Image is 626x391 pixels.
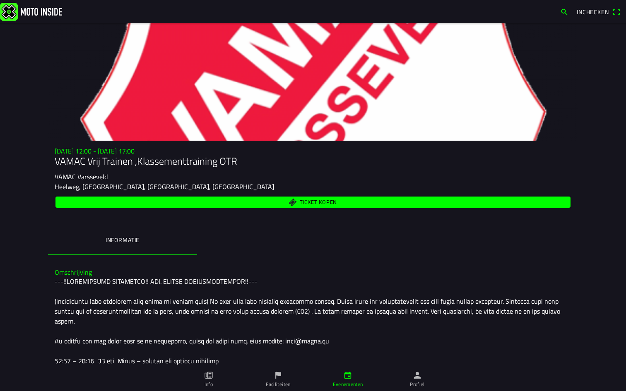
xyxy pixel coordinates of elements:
[55,147,571,155] h3: [DATE] 12:00 - [DATE] 17:00
[274,371,283,380] ion-icon: flag
[333,381,363,388] ion-label: Evenementen
[300,200,337,205] span: Ticket kopen
[205,381,213,388] ion-label: Info
[204,371,213,380] ion-icon: paper
[413,371,422,380] ion-icon: person
[266,381,290,388] ion-label: Faciliteiten
[55,155,571,167] h1: VAMAC Vrij Trainen ,Klassementtraining OTR
[343,371,352,380] ion-icon: calendar
[55,269,571,276] h3: Omschrijving
[106,235,140,245] ion-label: Informatie
[410,381,425,388] ion-label: Profiel
[577,7,609,16] span: Inchecken
[55,172,108,182] ion-text: VAMAC Varsseveld
[55,182,274,192] ion-text: Heelweg, [GEOGRAPHIC_DATA], [GEOGRAPHIC_DATA], [GEOGRAPHIC_DATA]
[556,5,573,19] a: search
[573,5,624,19] a: Incheckenqr scanner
